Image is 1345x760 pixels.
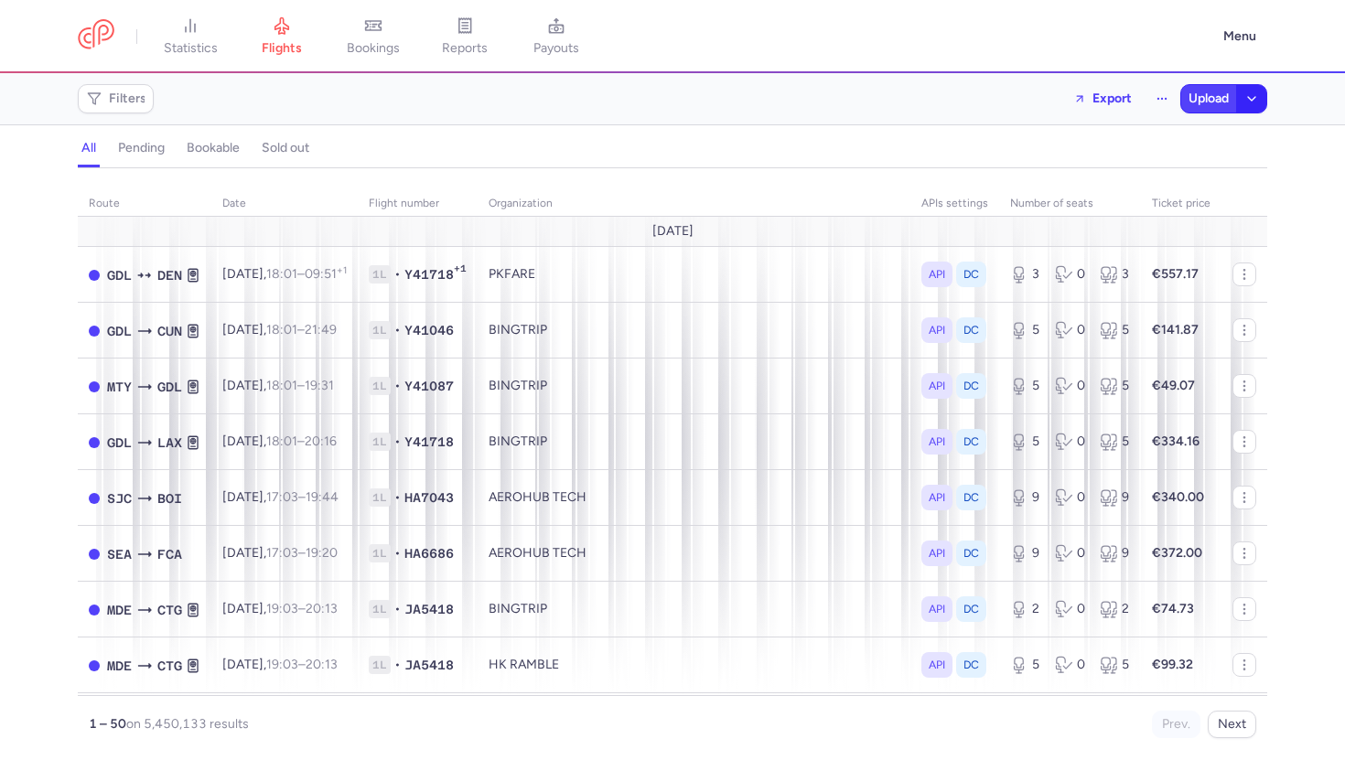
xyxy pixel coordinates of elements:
div: 5 [1010,656,1040,674]
span: MDE [107,656,132,676]
button: Prev. [1152,711,1200,738]
time: 17:03 [266,489,298,505]
div: 0 [1055,321,1085,339]
div: 3 [1010,265,1040,284]
h4: sold out [262,140,309,156]
span: DC [963,600,979,618]
span: DC [963,488,979,507]
h4: bookable [187,140,240,156]
time: 18:01 [266,434,297,449]
time: 09:51 [305,266,347,282]
span: Y41718 [404,265,454,284]
div: 0 [1055,377,1085,395]
div: 5 [1100,433,1130,451]
span: API [929,656,945,674]
a: statistics [145,16,236,57]
span: CTG [157,600,182,620]
span: SJC [107,488,132,508]
span: bookings [347,40,400,57]
time: 19:44 [306,489,339,505]
td: BINGTRIP [478,303,910,359]
span: • [394,377,401,395]
span: – [266,378,334,393]
span: – [266,489,339,505]
span: FCA [157,544,182,564]
span: Y41087 [404,377,454,395]
span: HA6686 [404,544,454,562]
span: GDL [107,265,132,285]
button: Export [1061,84,1144,113]
th: Flight number [358,190,478,218]
time: 21:49 [305,322,337,337]
span: [DATE], [222,266,347,282]
th: route [78,190,211,218]
strong: €99.32 [1152,657,1193,672]
span: • [394,321,401,339]
time: 20:13 [306,601,338,616]
h4: pending [118,140,165,156]
div: 5 [1010,321,1040,339]
span: – [266,657,338,672]
div: 5 [1010,433,1040,451]
span: DEN [157,265,182,285]
time: 20:13 [306,657,338,672]
span: 1L [369,433,391,451]
span: • [394,265,401,284]
div: 0 [1055,433,1085,451]
span: 1L [369,488,391,507]
span: MTY [107,377,132,397]
div: 5 [1100,656,1130,674]
span: LAX [157,433,182,453]
span: payouts [533,40,579,57]
span: 1L [369,544,391,562]
div: 0 [1055,600,1085,618]
span: 1L [369,600,391,618]
h4: all [81,140,96,156]
span: DC [963,656,979,674]
span: [DATE], [222,378,334,393]
td: BINGTRIP [478,693,910,749]
span: CUN [157,321,182,341]
span: JA5418 [404,600,454,618]
th: date [211,190,358,218]
span: GDL [107,433,132,453]
span: reports [442,40,488,57]
span: – [266,434,337,449]
span: on 5,450,133 results [126,716,249,732]
td: AEROHUB TECH [478,470,910,526]
strong: €49.07 [1152,378,1195,393]
span: [DATE], [222,601,338,616]
td: BINGTRIP [478,582,910,637]
sup: +1 [337,264,347,276]
strong: €372.00 [1152,545,1202,561]
span: [DATE], [222,322,337,337]
a: reports [419,16,511,57]
div: 0 [1055,265,1085,284]
span: Filters [109,91,146,106]
th: number of seats [999,190,1141,218]
span: API [929,321,945,339]
strong: €141.87 [1152,322,1199,337]
div: 9 [1100,488,1130,507]
span: [DATE], [222,489,339,505]
a: flights [236,16,328,57]
span: [DATE], [222,545,338,561]
time: 19:03 [266,657,298,672]
span: – [266,545,338,561]
span: MDE [107,600,132,620]
button: Filters [79,85,153,112]
span: DC [963,265,979,284]
span: DC [963,544,979,562]
span: 1L [369,265,391,284]
strong: €340.00 [1152,489,1204,505]
time: 17:03 [266,545,298,561]
span: API [929,377,945,395]
td: BINGTRIP [478,359,910,414]
span: [DATE], [222,434,337,449]
span: API [929,600,945,618]
time: 19:31 [305,378,334,393]
strong: €557.17 [1152,266,1199,282]
span: GDL [157,377,182,397]
span: API [929,433,945,451]
th: organization [478,190,910,218]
